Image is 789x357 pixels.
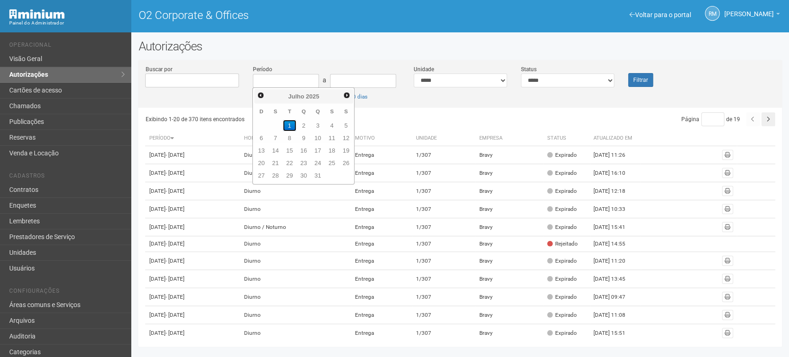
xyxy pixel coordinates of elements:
[259,108,263,114] span: Domingo
[475,306,544,324] td: Bravy
[288,93,304,100] span: Julho
[475,164,544,182] td: Bravy
[255,170,268,181] a: 27
[255,90,266,101] a: Anterior
[145,164,240,182] td: [DATE]
[325,157,339,169] a: 25
[165,258,184,264] span: - [DATE]
[9,19,124,27] div: Painel do Administrador
[257,92,264,99] span: Anterior
[547,257,577,265] div: Expirado
[240,131,351,146] th: Horário
[145,306,240,324] td: [DATE]
[475,182,544,200] td: Bravy
[306,93,319,100] span: 2025
[724,1,774,18] span: Rogério Machado
[475,200,544,218] td: Bravy
[351,218,412,236] td: Entrega
[475,270,544,288] td: Bravy
[412,306,476,324] td: 1/307
[351,146,412,164] td: Entrega
[544,131,590,146] th: Status
[705,6,720,21] a: RM
[240,288,351,306] td: Diurno
[341,90,352,101] a: Próximo
[412,324,476,342] td: 1/307
[9,288,124,297] li: Configurações
[475,236,544,252] td: Bravy
[311,120,324,131] a: 3
[590,182,641,200] td: [DATE] 12:18
[311,157,324,169] a: 24
[590,218,641,236] td: [DATE] 15:41
[165,294,184,300] span: - [DATE]
[475,252,544,270] td: Bravy
[412,182,476,200] td: 1/307
[351,164,412,182] td: Entrega
[283,170,296,181] a: 29
[351,270,412,288] td: Entrega
[240,164,351,182] td: Diurno
[145,236,240,252] td: [DATE]
[255,145,268,156] a: 13
[412,236,476,252] td: 1/307
[165,312,184,318] span: - [DATE]
[283,120,296,131] a: 1
[138,39,782,53] h2: Autorizações
[590,146,641,164] td: [DATE] 11:26
[351,306,412,324] td: Entrega
[414,65,434,74] label: Unidade
[351,131,412,146] th: Motivo
[297,132,311,144] a: 9
[547,240,578,248] div: Rejeitado
[339,157,353,169] a: 26
[475,324,544,342] td: Bravy
[269,157,282,169] a: 21
[145,131,240,146] th: Período
[343,92,350,99] span: Próximo
[323,76,326,84] span: a
[145,218,240,236] td: [DATE]
[590,270,641,288] td: [DATE] 13:45
[165,224,184,230] span: - [DATE]
[547,311,577,319] div: Expirado
[145,270,240,288] td: [DATE]
[590,236,641,252] td: [DATE] 14:55
[145,288,240,306] td: [DATE]
[297,170,311,181] a: 30
[145,112,460,126] div: Exibindo 1-20 de 370 itens encontrados
[351,200,412,218] td: Entrega
[9,9,65,19] img: Minium
[590,131,641,146] th: Atualizado em
[351,288,412,306] td: Entrega
[240,324,351,342] td: Diurno
[240,252,351,270] td: Diurno
[274,108,277,114] span: Segunda
[297,120,311,131] a: 2
[165,330,184,336] span: - [DATE]
[240,236,351,252] td: Diurno
[412,288,476,306] td: 1/307
[165,152,184,158] span: - [DATE]
[301,108,306,114] span: Quarta
[283,145,296,156] a: 15
[311,132,324,144] a: 10
[475,131,544,146] th: Empresa
[316,108,320,114] span: Quinta
[412,146,476,164] td: 1/307
[724,12,780,19] a: [PERSON_NAME]
[240,182,351,200] td: Diurno
[351,236,412,252] td: Entrega
[240,218,351,236] td: Diurno / Noturno
[475,288,544,306] td: Bravy
[412,200,476,218] td: 1/307
[412,252,476,270] td: 1/307
[283,157,296,169] a: 22
[412,270,476,288] td: 1/307
[412,131,476,146] th: Unidade
[269,145,282,156] a: 14
[255,132,268,144] a: 6
[165,276,184,282] span: - [DATE]
[9,172,124,182] li: Cadastros
[521,65,537,74] label: Status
